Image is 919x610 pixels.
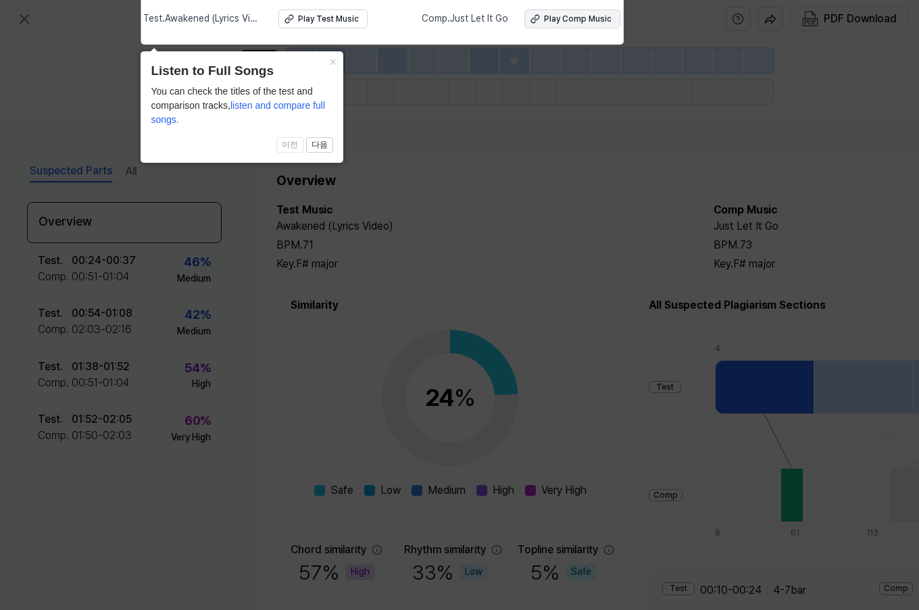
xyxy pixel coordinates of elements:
span: Test . Awakened (Lyrics Video) [143,12,262,26]
button: 다음 [306,137,333,153]
div: Play Test Music [298,14,359,25]
button: Play Test Music [278,9,368,28]
button: Play Comp Music [524,9,620,28]
header: Listen to Full Songs [151,61,333,81]
div: You can check the titles of the test and comparison tracks, [151,84,333,127]
div: Play Comp Music [544,14,612,25]
span: listen and compare full songs. [151,100,325,125]
button: Close [322,51,343,70]
span: Comp . Just Let It Go [422,12,508,26]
